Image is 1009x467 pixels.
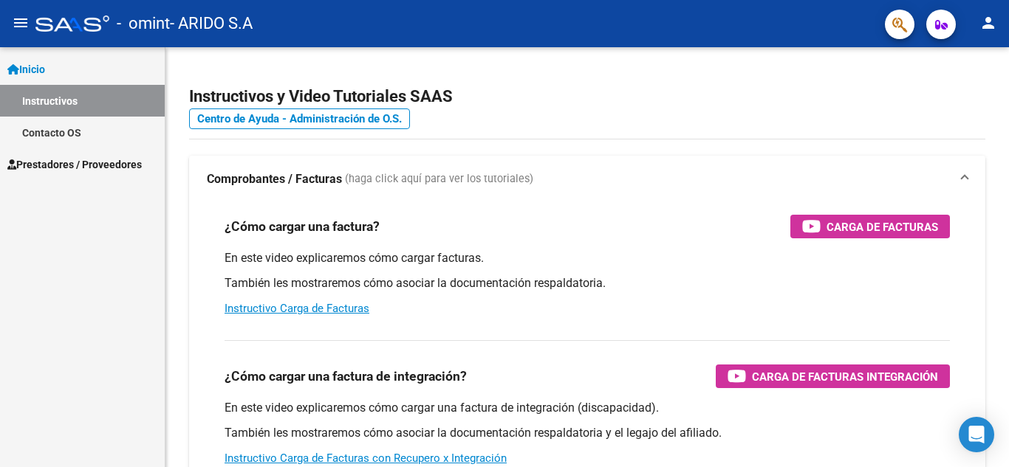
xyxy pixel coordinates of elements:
[225,366,467,387] h3: ¿Cómo cargar una factura de integración?
[189,156,985,203] mat-expansion-panel-header: Comprobantes / Facturas (haga click aquí para ver los tutoriales)
[117,7,170,40] span: - omint
[979,14,997,32] mat-icon: person
[827,218,938,236] span: Carga de Facturas
[7,156,142,173] span: Prestadores / Proveedores
[207,171,342,187] strong: Comprobantes / Facturas
[189,83,985,111] h2: Instructivos y Video Tutoriales SAAS
[225,425,950,441] p: También les mostraremos cómo asociar la documentación respaldatoria y el legajo del afiliado.
[752,367,938,386] span: Carga de Facturas Integración
[225,302,369,315] a: Instructivo Carga de Facturas
[189,108,410,129] a: Centro de Ayuda - Administración de O.S.
[225,400,950,416] p: En este video explicaremos cómo cargar una factura de integración (discapacidad).
[225,250,950,266] p: En este video explicaremos cómo cargar facturas.
[225,216,380,237] h3: ¿Cómo cargar una factura?
[716,364,950,388] button: Carga de Facturas Integración
[7,61,45,77] span: Inicio
[12,14,30,32] mat-icon: menu
[790,215,950,238] button: Carga de Facturas
[225,452,507,465] a: Instructivo Carga de Facturas con Recupero x Integración
[959,417,994,452] div: Open Intercom Messenger
[225,275,950,291] p: También les mostraremos cómo asociar la documentación respaldatoria.
[345,171,533,187] span: (haga click aquí para ver los tutoriales)
[170,7,253,40] span: - ARIDO S.A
